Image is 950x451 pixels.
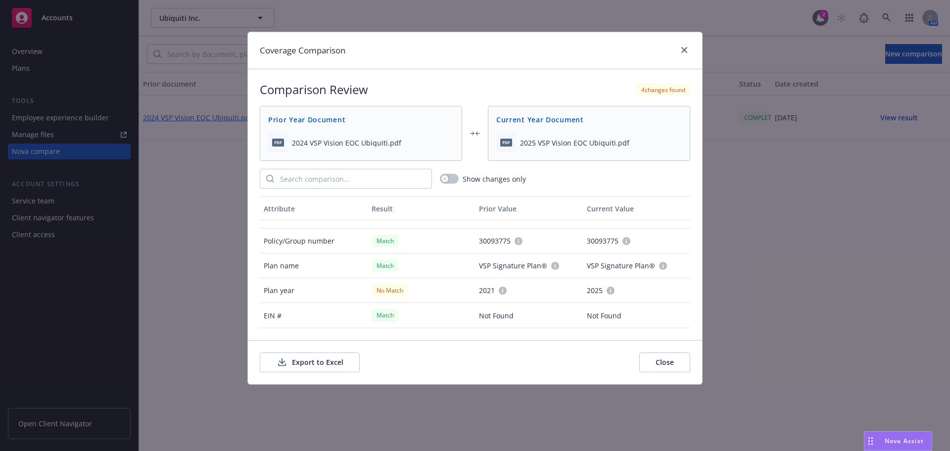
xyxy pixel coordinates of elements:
[479,236,511,246] span: 30093775
[583,197,691,220] button: Current Value
[292,138,401,148] span: 2024 VSP Vision EOC Ubiquiti.pdf
[372,235,399,247] div: Match
[475,197,583,220] button: Prior Value
[372,203,472,214] div: Result
[264,203,364,214] div: Attribute
[260,253,368,278] div: Plan name
[479,260,547,271] span: VSP Signature Plan®
[368,197,475,220] button: Result
[479,310,514,321] span: Not Found
[496,114,682,125] span: Current Year Document
[266,175,274,183] svg: Search
[639,352,690,372] button: Close
[587,203,687,214] div: Current Value
[678,44,690,56] a: close
[372,284,408,297] div: No Match
[864,432,877,451] div: Drag to move
[260,197,368,220] button: Attribute
[479,285,495,296] span: 2021
[864,431,932,451] button: Nova Assist
[260,303,368,328] div: EIN #
[260,352,360,372] button: Export to Excel
[372,309,399,321] div: Match
[372,259,399,272] div: Match
[268,114,454,125] span: Prior Year Document
[587,285,603,296] span: 2025
[479,203,579,214] div: Prior Value
[636,84,690,96] div: 4 changes found
[260,278,368,303] div: Plan year
[260,44,345,57] h1: Coverage Comparison
[463,174,526,184] span: Show changes only
[520,138,629,148] span: 2025 VSP Vision EOC Ubiquiti.pdf
[260,81,368,98] h2: Comparison Review
[587,236,618,246] span: 30093775
[885,437,924,445] span: Nova Assist
[587,260,655,271] span: VSP Signature Plan®
[260,229,368,253] div: Policy/Group number
[587,310,621,321] span: Not Found
[274,169,431,188] input: Search comparison...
